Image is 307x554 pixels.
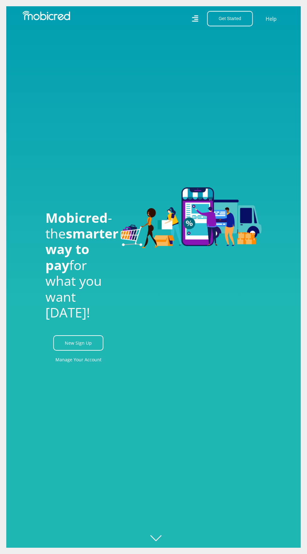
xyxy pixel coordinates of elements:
[23,11,70,20] img: Mobicred
[207,11,253,26] button: Get Started
[45,224,118,274] span: smarter way to pay
[45,209,108,227] span: Mobicred
[265,15,277,23] a: Help
[121,187,262,248] img: Welcome to Mobicred
[53,335,103,351] a: New Sign Up
[45,210,111,321] h1: - the for what you want [DATE]!
[55,353,101,367] a: Manage Your Account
